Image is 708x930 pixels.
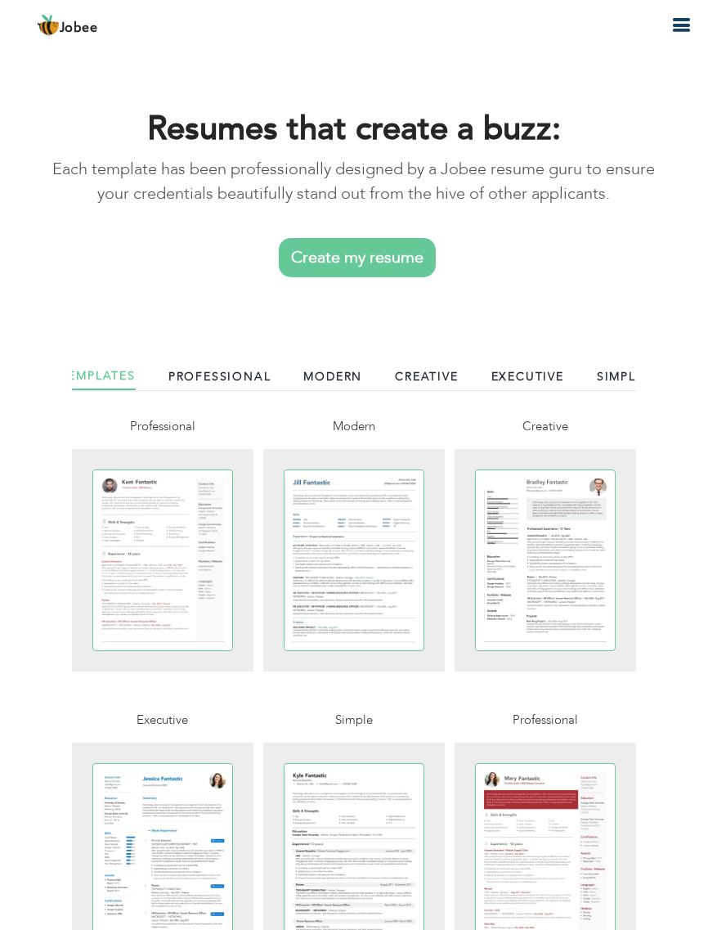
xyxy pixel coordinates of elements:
[395,368,458,390] a: Creative
[597,368,644,390] a: Simple
[333,418,375,434] span: Modern
[60,22,98,35] span: Jobee
[522,418,568,434] span: Creative
[39,157,669,206] p: Each template has been professionally designed by a Jobee resume guru to ensure your credentials ...
[72,417,253,685] a: Professional
[37,14,60,37] img: jobee.io
[455,417,636,685] a: Creative
[39,108,669,151] h1: Resumes that create a buzz:
[31,368,135,390] a: All templates
[137,712,188,728] span: Executive
[513,712,578,728] span: Professional
[263,417,445,685] a: Modern
[37,14,98,37] a: Jobee
[491,368,564,390] a: Executive
[303,368,362,390] a: Modern
[335,712,373,728] span: Simple
[168,368,271,390] a: Professional
[279,238,436,277] a: Create my resume
[130,418,195,434] span: Professional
